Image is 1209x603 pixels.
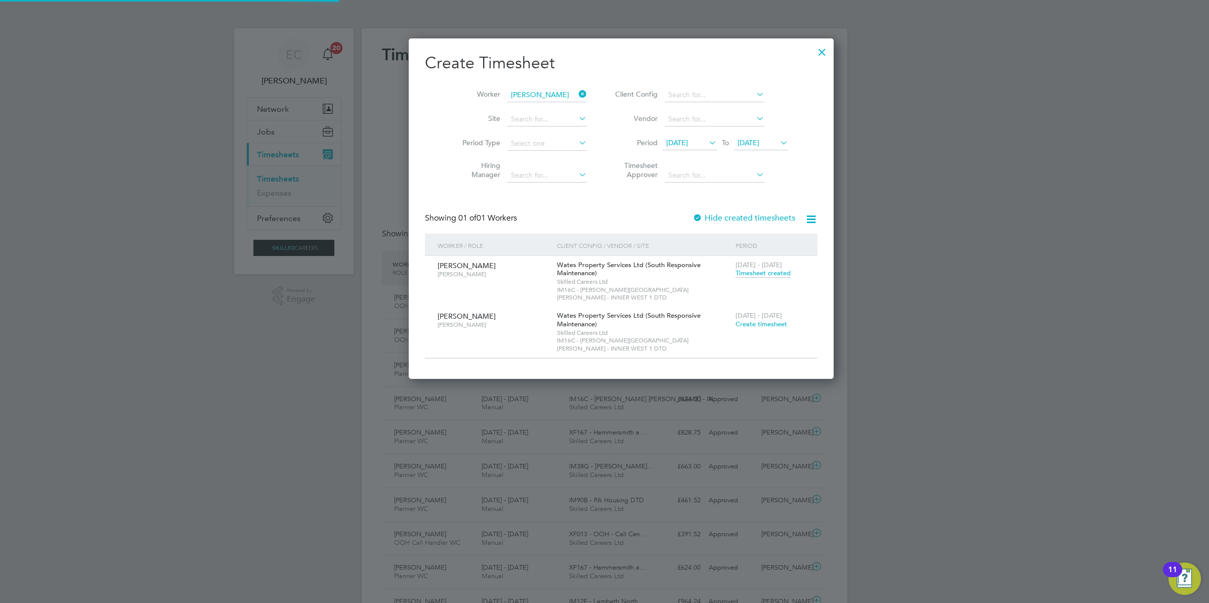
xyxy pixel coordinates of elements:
[455,90,500,99] label: Worker
[438,270,549,278] span: [PERSON_NAME]
[557,329,730,337] span: Skilled Careers Ltd
[736,311,782,320] span: [DATE] - [DATE]
[736,269,791,278] span: Timesheet created
[1169,563,1201,595] button: Open Resource Center, 11 new notifications
[557,261,701,278] span: Wates Property Services Ltd (South Responsive Maintenance)
[738,138,759,147] span: [DATE]
[438,312,496,321] span: [PERSON_NAME]
[736,261,782,269] span: [DATE] - [DATE]
[612,138,658,147] label: Period
[507,137,587,151] input: Select one
[719,136,732,149] span: To
[455,138,500,147] label: Period Type
[733,234,807,257] div: Period
[554,234,733,257] div: Client Config / Vendor / Site
[458,213,517,223] span: 01 Workers
[693,213,795,223] label: Hide created timesheets
[557,286,730,301] span: IM16C - [PERSON_NAME][GEOGRAPHIC_DATA][PERSON_NAME] - INNER WEST 1 DTD
[458,213,477,223] span: 01 of
[557,311,701,328] span: Wates Property Services Ltd (South Responsive Maintenance)
[665,88,764,102] input: Search for...
[612,161,658,179] label: Timesheet Approver
[455,114,500,123] label: Site
[666,138,688,147] span: [DATE]
[438,261,496,270] span: [PERSON_NAME]
[507,112,587,126] input: Search for...
[1168,570,1177,583] div: 11
[665,168,764,183] input: Search for...
[507,168,587,183] input: Search for...
[557,278,730,286] span: Skilled Careers Ltd
[612,114,658,123] label: Vendor
[665,112,764,126] input: Search for...
[425,53,817,74] h2: Create Timesheet
[438,321,549,329] span: [PERSON_NAME]
[557,336,730,352] span: IM16C - [PERSON_NAME][GEOGRAPHIC_DATA][PERSON_NAME] - INNER WEST 1 DTD
[455,161,500,179] label: Hiring Manager
[507,88,587,102] input: Search for...
[736,320,787,328] span: Create timesheet
[425,213,519,224] div: Showing
[612,90,658,99] label: Client Config
[435,234,554,257] div: Worker / Role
